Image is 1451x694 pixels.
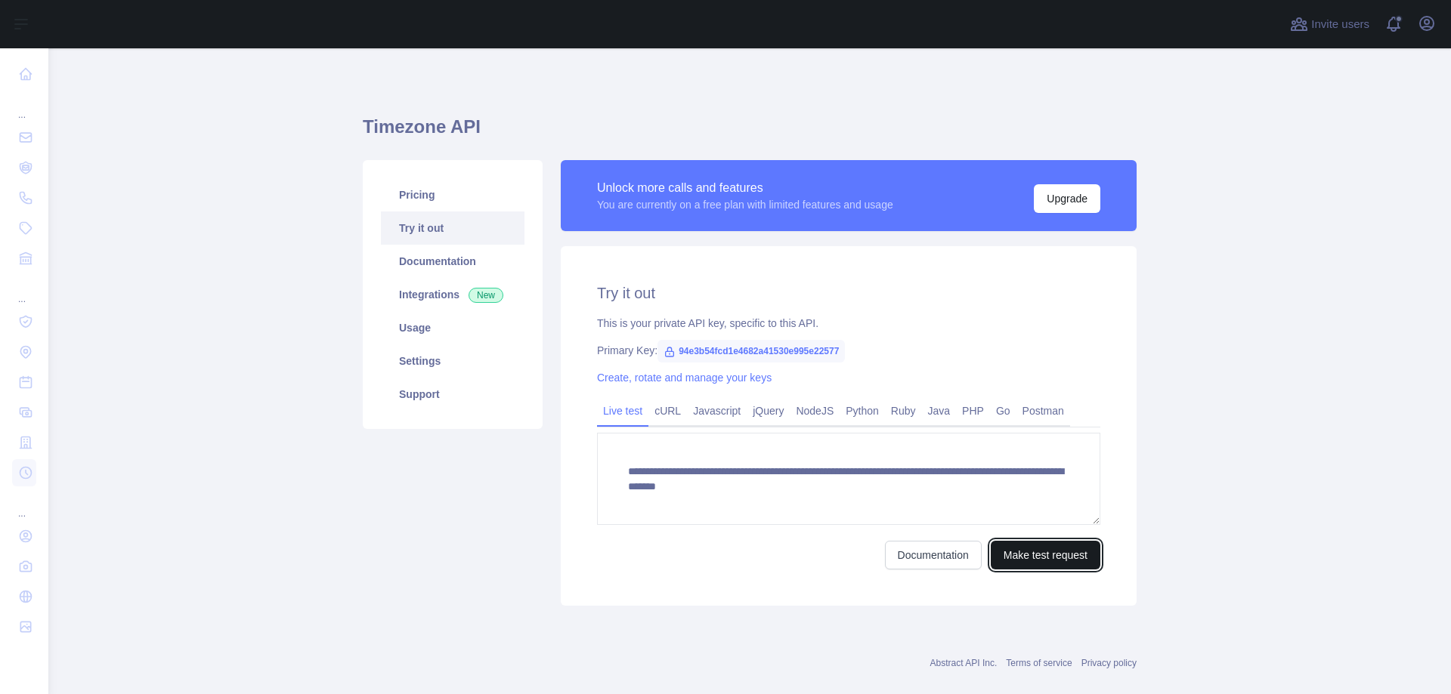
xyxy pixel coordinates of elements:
[12,91,36,121] div: ...
[381,211,524,245] a: Try it out
[469,288,503,303] span: New
[1006,658,1072,668] a: Terms of service
[597,372,772,384] a: Create, rotate and manage your keys
[597,399,648,423] a: Live test
[747,399,790,423] a: jQuery
[597,179,893,197] div: Unlock more calls and features
[381,245,524,278] a: Documentation
[885,541,982,569] a: Documentation
[1311,16,1369,33] span: Invite users
[1034,184,1100,213] button: Upgrade
[597,197,893,212] div: You are currently on a free plan with limited features and usage
[12,275,36,305] div: ...
[648,399,687,423] a: cURL
[381,378,524,411] a: Support
[381,344,524,378] a: Settings
[381,278,524,311] a: Integrations New
[657,340,845,362] span: 94e3b54fcd1e4682a41530e995e22577
[930,658,998,668] a: Abstract API Inc.
[790,399,840,423] a: NodeJS
[991,541,1100,569] button: Make test request
[687,399,747,423] a: Javascript
[381,178,524,211] a: Pricing
[1081,658,1137,668] a: Privacy policy
[1287,12,1372,36] button: Invite users
[1016,399,1070,423] a: Postman
[922,399,957,423] a: Java
[956,399,990,423] a: PHP
[840,399,885,423] a: Python
[597,343,1100,358] div: Primary Key:
[12,489,36,520] div: ...
[597,316,1100,331] div: This is your private API key, specific to this API.
[885,399,922,423] a: Ruby
[363,115,1137,151] h1: Timezone API
[597,282,1100,304] h2: Try it out
[990,399,1016,423] a: Go
[381,311,524,344] a: Usage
